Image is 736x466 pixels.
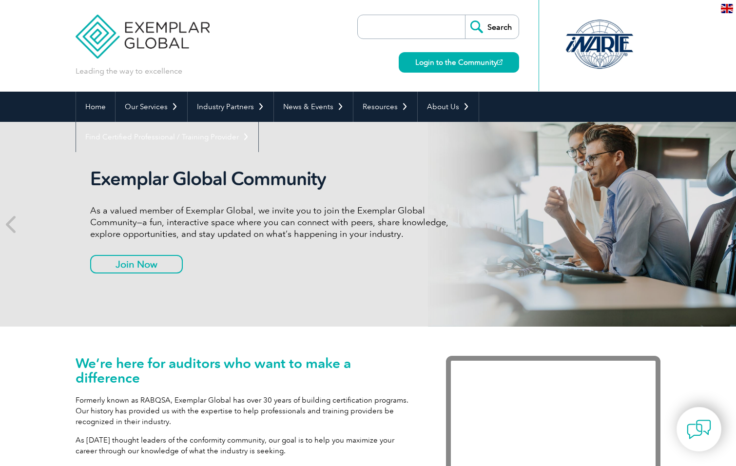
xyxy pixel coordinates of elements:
[116,92,187,122] a: Our Services
[90,255,183,273] a: Join Now
[497,59,503,65] img: open_square.png
[76,122,258,152] a: Find Certified Professional / Training Provider
[465,15,519,39] input: Search
[76,356,417,385] h1: We’re here for auditors who want to make a difference
[399,52,519,73] a: Login to the Community
[687,417,711,442] img: contact-chat.png
[76,435,417,456] p: As [DATE] thought leaders of the conformity community, our goal is to help you maximize your care...
[90,168,456,190] h2: Exemplar Global Community
[90,205,456,240] p: As a valued member of Exemplar Global, we invite you to join the Exemplar Global Community—a fun,...
[76,395,417,427] p: Formerly known as RABQSA, Exemplar Global has over 30 years of building certification programs. O...
[76,92,115,122] a: Home
[721,4,733,13] img: en
[188,92,273,122] a: Industry Partners
[274,92,353,122] a: News & Events
[353,92,417,122] a: Resources
[418,92,479,122] a: About Us
[76,66,182,77] p: Leading the way to excellence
